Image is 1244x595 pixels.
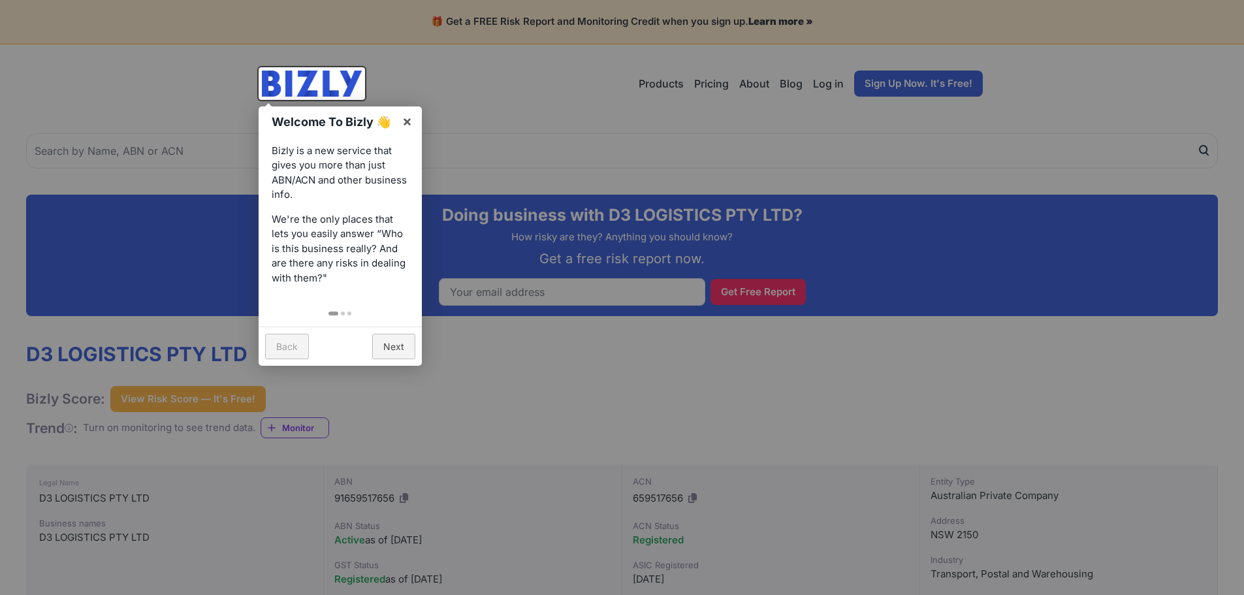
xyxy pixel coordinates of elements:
a: Back [265,334,309,359]
p: Bizly is a new service that gives you more than just ABN/ACN and other business info. [272,144,409,202]
a: × [392,106,422,136]
a: Next [372,334,415,359]
h1: Welcome To Bizly 👋 [272,113,395,131]
p: We're the only places that lets you easily answer “Who is this business really? And are there any... [272,212,409,286]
